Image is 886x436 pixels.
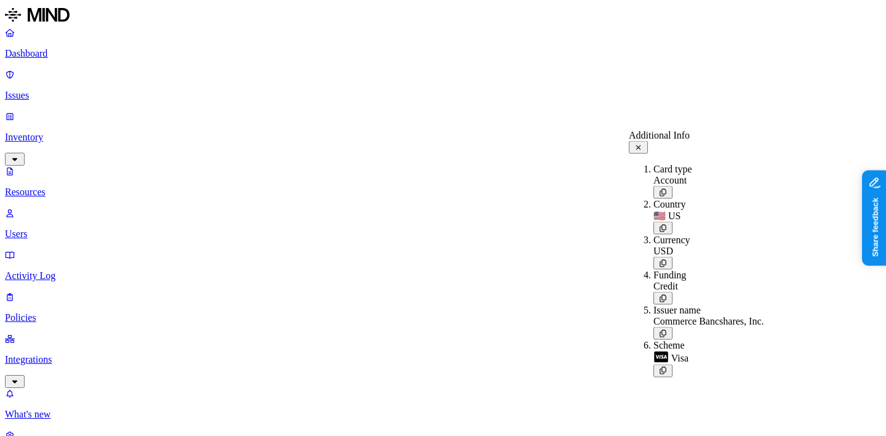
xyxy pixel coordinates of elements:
p: Activity Log [5,270,881,281]
p: Dashboard [5,48,881,59]
p: Resources [5,187,881,198]
span: Currency [653,235,690,245]
p: Issues [5,90,881,101]
p: Policies [5,312,881,323]
img: MIND [5,5,70,25]
div: 🇺🇸 US [653,210,764,222]
span: Issuer name [653,305,701,315]
div: Credit [653,281,764,292]
div: Additional Info [629,130,764,141]
div: USD [653,246,764,257]
span: Scheme [653,340,685,350]
p: Users [5,228,881,240]
p: What's new [5,409,881,420]
span: Country [653,199,685,209]
span: Card type [653,164,692,174]
div: Account [653,175,764,186]
p: Inventory [5,132,881,143]
p: Integrations [5,354,881,365]
div: Visa [653,351,764,365]
span: Funding [653,270,686,280]
div: Commerce Bancshares, Inc. [653,316,764,327]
